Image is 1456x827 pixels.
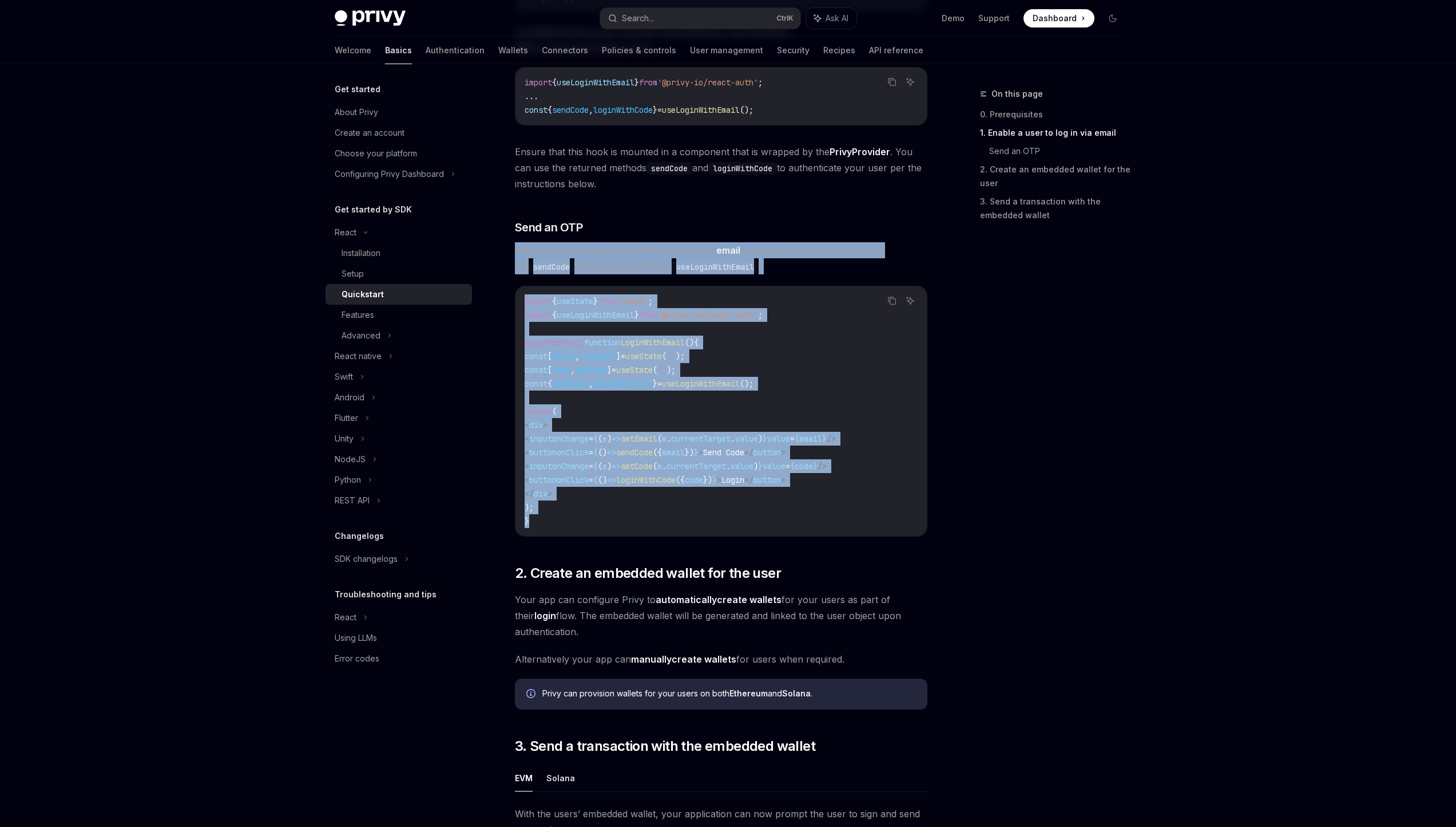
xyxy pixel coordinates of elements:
[662,461,666,471] span: .
[656,594,717,605] strong: automatically
[552,461,589,471] span: onChange
[657,365,666,375] span: ''
[884,293,899,308] button: Copy the contents from the code block
[991,87,1043,101] span: On this page
[525,77,552,88] span: import
[758,461,763,471] span: }
[942,13,965,24] a: Demo
[671,434,731,444] span: currentTarget
[534,610,556,621] strong: login
[589,379,593,389] span: ,
[557,296,593,306] span: useState
[593,379,653,389] span: loginWithCode
[557,475,589,485] span: onClick
[795,461,813,471] span: code
[515,592,927,640] span: Your app can configure Privy to for your users as part of their flow. The embedded wallet will be...
[634,77,639,88] span: }
[529,447,557,458] span: button
[740,105,753,115] span: ();
[703,475,712,485] span: })
[548,365,552,375] span: [
[529,261,574,273] code: sendCode
[335,452,366,466] div: NodeJS
[335,167,444,181] div: Configuring Privy Dashboard
[653,365,657,375] span: (
[790,461,795,471] span: {
[740,379,753,389] span: ();
[529,434,552,444] span: input
[335,588,437,601] h5: Troubleshooting and tips
[785,461,790,471] span: =
[598,475,607,485] span: ()
[326,243,472,263] a: Installation
[884,74,899,89] button: Copy the contents from the code block
[552,105,589,115] span: sendCode
[342,246,380,260] div: Installation
[335,82,380,96] h5: Get started
[326,648,472,669] a: Error codes
[584,337,621,348] span: function
[612,461,621,471] span: =>
[548,351,552,361] span: [
[602,461,607,471] span: e
[903,293,918,308] button: Ask AI
[335,611,356,624] div: React
[557,310,634,320] span: useLoginWithEmail
[525,516,529,526] span: }
[342,267,364,281] div: Setup
[525,461,529,471] span: <
[326,123,472,143] a: Create an account
[335,226,356,239] div: React
[515,242,927,274] span: Send a one-time passcode (OTP) to the user’s by passing their email address to the method returne...
[335,147,417,160] div: Choose your platform
[676,351,685,361] span: );
[744,475,753,485] span: </
[525,489,534,499] span: </
[657,77,758,88] span: '@privy-io/react-auth'
[498,37,528,64] a: Wallets
[662,447,685,458] span: email
[662,379,740,389] span: useLoginWithEmail
[525,475,529,485] span: <
[589,105,593,115] span: ,
[542,37,588,64] a: Connectors
[699,447,703,458] span: >
[653,447,662,458] span: ({
[830,146,890,158] a: PrivyProvider
[525,379,548,389] span: const
[529,420,543,430] span: div
[335,370,353,384] div: Swift
[525,365,548,375] span: const
[525,91,538,101] span: ...
[589,475,593,485] span: =
[529,461,552,471] span: input
[342,329,380,342] div: Advanced
[662,105,740,115] span: useLoginWithEmail
[781,475,785,485] span: >
[593,461,598,471] span: {
[731,434,735,444] span: .
[326,102,472,123] a: About Privy
[634,310,639,320] span: }
[763,461,785,471] span: value
[616,351,621,361] span: ]
[525,447,529,458] span: <
[646,162,692,175] code: sendCode
[726,461,731,471] span: .
[621,337,685,348] span: LoginWithEmail
[653,105,657,115] span: }
[662,351,666,361] span: (
[515,144,927,192] span: Ensure that this hook is mounted in a component that is wrapped by the . You can use the returned...
[335,411,358,425] div: Flutter
[342,288,384,301] div: Quickstart
[776,14,794,23] span: Ctrl K
[589,447,593,458] span: =
[552,296,557,306] span: {
[822,434,827,444] span: }
[589,461,593,471] span: =
[326,628,472,648] a: Using LLMs
[827,434,836,444] span: />
[593,105,653,115] span: loginWithCode
[552,337,584,348] span: default
[729,688,768,698] strong: Ethereum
